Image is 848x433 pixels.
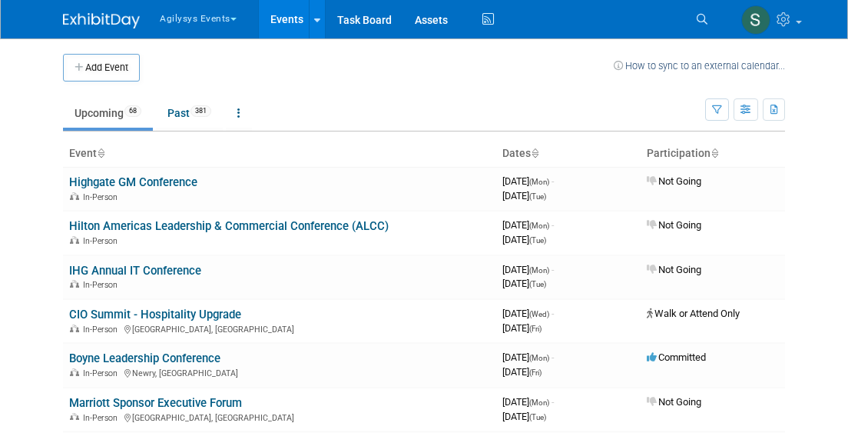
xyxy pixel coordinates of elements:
a: How to sync to an external calendar... [614,60,785,72]
div: [GEOGRAPHIC_DATA], [GEOGRAPHIC_DATA] [69,322,490,335]
span: In-Person [83,413,122,423]
span: (Fri) [529,368,542,377]
span: 381 [190,105,211,117]
div: [GEOGRAPHIC_DATA], [GEOGRAPHIC_DATA] [69,411,490,423]
span: [DATE] [502,190,546,202]
img: In-Person Event [70,236,79,244]
span: [DATE] [502,234,546,245]
span: (Tue) [529,280,546,288]
a: Upcoming68 [63,98,153,128]
th: Event [63,141,496,167]
span: (Mon) [529,221,549,230]
span: - [552,308,554,319]
span: - [552,351,554,363]
span: Committed [647,351,706,363]
button: Add Event [63,54,140,82]
span: Not Going [647,175,701,187]
a: Past381 [156,98,223,128]
span: Not Going [647,219,701,231]
span: (Mon) [529,178,549,186]
span: [DATE] [502,264,554,275]
span: [DATE] [502,219,554,231]
span: In-Person [83,368,122,378]
span: [DATE] [502,308,554,319]
img: ExhibitDay [63,13,140,28]
img: In-Person Event [70,325,79,332]
span: (Mon) [529,266,549,275]
div: Newry, [GEOGRAPHIC_DATA] [69,366,490,378]
span: [DATE] [502,351,554,363]
span: (Tue) [529,192,546,201]
a: Boyne Leadership Conference [69,351,220,365]
a: IHG Annual IT Conference [69,264,201,278]
span: [DATE] [502,396,554,408]
span: [DATE] [502,322,542,334]
a: Sort by Event Name [97,147,104,159]
span: In-Person [83,192,122,202]
span: In-Person [83,236,122,246]
span: - [552,264,554,275]
span: [DATE] [502,175,554,187]
span: (Wed) [529,310,549,318]
span: Walk or Attend Only [647,308,740,319]
img: In-Person Event [70,192,79,200]
span: [DATE] [502,366,542,378]
span: [DATE] [502,278,546,289]
span: 68 [124,105,141,117]
span: - [552,175,554,187]
img: In-Person Event [70,413,79,421]
a: Sort by Participation Type [711,147,718,159]
img: In-Person Event [70,368,79,376]
span: [DATE] [502,411,546,422]
th: Participation [641,141,785,167]
img: In-Person Event [70,280,79,288]
span: - [552,396,554,408]
span: (Tue) [529,413,546,421]
a: Highgate GM Conference [69,175,197,189]
a: CIO Summit - Hospitality Upgrade [69,308,241,321]
span: (Mon) [529,354,549,362]
span: - [552,219,554,231]
span: (Mon) [529,398,549,407]
a: Sort by Start Date [531,147,538,159]
a: Hilton Americas Leadership & Commercial Conference (ALCC) [69,219,389,233]
span: In-Person [83,280,122,290]
a: Marriott Sponsor Executive Forum [69,396,242,410]
span: (Tue) [529,236,546,245]
span: (Fri) [529,325,542,333]
th: Dates [496,141,641,167]
span: Not Going [647,264,701,275]
span: In-Person [83,325,122,335]
img: Salvatore Capizzi [741,5,770,35]
span: Not Going [647,396,701,408]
